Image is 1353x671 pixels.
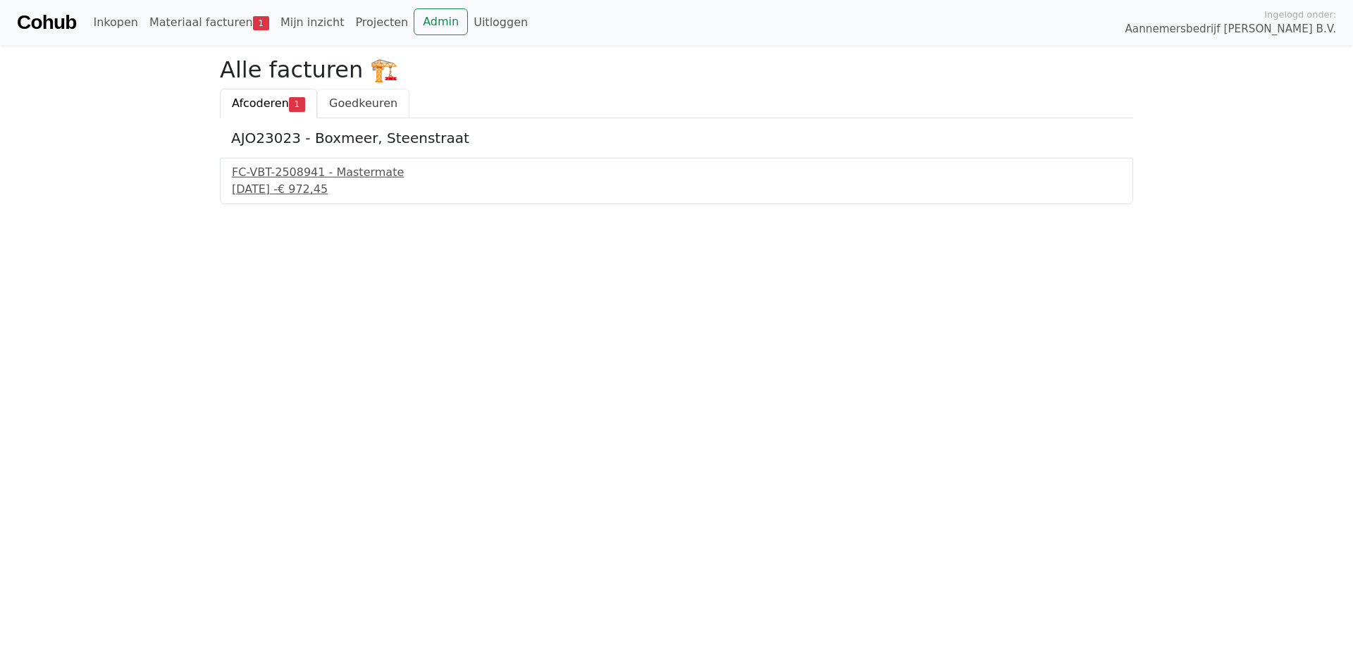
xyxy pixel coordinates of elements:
[275,8,350,37] a: Mijn inzicht
[17,6,76,39] a: Cohub
[87,8,143,37] a: Inkopen
[232,181,1121,198] div: [DATE] -
[350,8,414,37] a: Projecten
[220,56,1133,83] h2: Alle facturen 🏗️
[232,96,289,110] span: Afcoderen
[232,164,1121,198] a: FC-VBT-2508941 - Mastermate[DATE] -€ 972,45
[1264,8,1336,21] span: Ingelogd onder:
[329,96,397,110] span: Goedkeuren
[220,89,317,118] a: Afcoderen1
[414,8,468,35] a: Admin
[278,182,328,196] span: € 972,45
[253,16,269,30] span: 1
[1125,21,1336,37] span: Aannemersbedrijf [PERSON_NAME] B.V.
[144,8,275,37] a: Materiaal facturen1
[289,97,305,111] span: 1
[468,8,533,37] a: Uitloggen
[317,89,409,118] a: Goedkeuren
[232,164,1121,181] div: FC-VBT-2508941 - Mastermate
[231,130,1122,146] h5: AJO23023 - Boxmeer, Steenstraat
